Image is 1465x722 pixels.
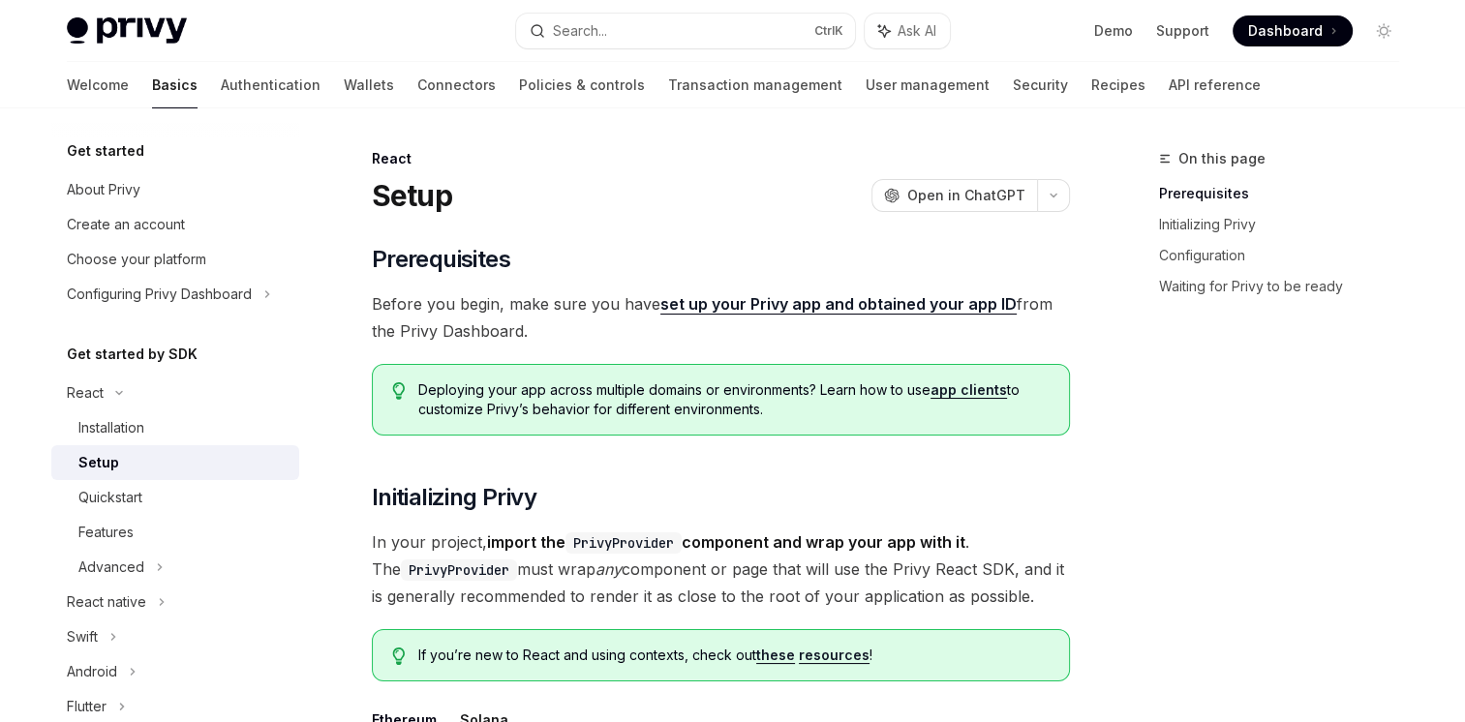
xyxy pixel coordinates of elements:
[67,695,107,718] div: Flutter
[67,343,198,366] h5: Get started by SDK
[516,14,855,48] button: Search...CtrlK
[51,445,299,480] a: Setup
[152,62,198,108] a: Basics
[372,482,536,513] span: Initializing Privy
[1159,209,1415,240] a: Initializing Privy
[372,178,452,213] h1: Setup
[67,178,140,201] div: About Privy
[1178,147,1266,170] span: On this page
[519,62,645,108] a: Policies & controls
[898,21,936,41] span: Ask AI
[595,559,622,579] em: any
[67,381,104,405] div: React
[51,515,299,550] a: Features
[392,382,406,400] svg: Tip
[51,480,299,515] a: Quickstart
[660,294,1017,315] a: set up your Privy app and obtained your app ID
[1094,21,1133,41] a: Demo
[67,625,98,648] div: Swift
[1233,15,1353,46] a: Dashboard
[78,556,144,579] div: Advanced
[392,647,406,665] svg: Tip
[78,486,142,509] div: Quickstart
[401,559,517,581] code: PrivyProvider
[487,532,965,552] strong: import the component and wrap your app with it
[553,19,607,43] div: Search...
[372,149,1070,168] div: React
[931,381,1007,399] a: app clients
[1013,62,1068,108] a: Security
[417,62,496,108] a: Connectors
[756,647,795,664] a: these
[67,660,117,683] div: Android
[866,62,990,108] a: User management
[871,179,1037,212] button: Open in ChatGPT
[67,590,146,614] div: React native
[418,646,1049,665] span: If you’re new to React and using contexts, check out !
[1248,21,1323,41] span: Dashboard
[67,213,185,236] div: Create an account
[344,62,394,108] a: Wallets
[1159,271,1415,302] a: Waiting for Privy to be ready
[372,244,510,275] span: Prerequisites
[78,521,134,544] div: Features
[1156,21,1209,41] a: Support
[1159,240,1415,271] a: Configuration
[668,62,842,108] a: Transaction management
[51,172,299,207] a: About Privy
[799,647,870,664] a: resources
[1169,62,1261,108] a: API reference
[372,290,1070,345] span: Before you begin, make sure you have from the Privy Dashboard.
[1368,15,1399,46] button: Toggle dark mode
[907,186,1025,205] span: Open in ChatGPT
[51,207,299,242] a: Create an account
[67,248,206,271] div: Choose your platform
[67,283,252,306] div: Configuring Privy Dashboard
[814,23,843,39] span: Ctrl K
[78,451,119,474] div: Setup
[1091,62,1145,108] a: Recipes
[67,139,144,163] h5: Get started
[78,416,144,439] div: Installation
[565,532,682,554] code: PrivyProvider
[51,410,299,445] a: Installation
[67,62,129,108] a: Welcome
[51,242,299,277] a: Choose your platform
[67,17,187,45] img: light logo
[372,528,1070,610] span: In your project, . The must wrap component or page that will use the Privy React SDK, and it is g...
[418,380,1049,419] span: Deploying your app across multiple domains or environments? Learn how to use to customize Privy’s...
[1159,178,1415,209] a: Prerequisites
[865,14,950,48] button: Ask AI
[221,62,320,108] a: Authentication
